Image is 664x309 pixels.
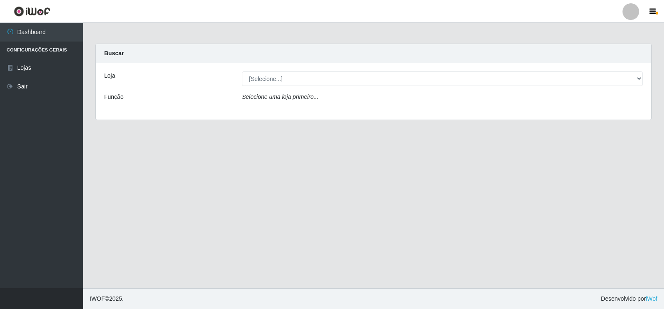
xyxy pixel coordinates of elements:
[646,295,657,302] a: iWof
[104,93,124,101] label: Função
[14,6,51,17] img: CoreUI Logo
[242,93,318,100] i: Selecione uma loja primeiro...
[90,294,124,303] span: © 2025 .
[601,294,657,303] span: Desenvolvido por
[104,71,115,80] label: Loja
[90,295,105,302] span: IWOF
[104,50,124,56] strong: Buscar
